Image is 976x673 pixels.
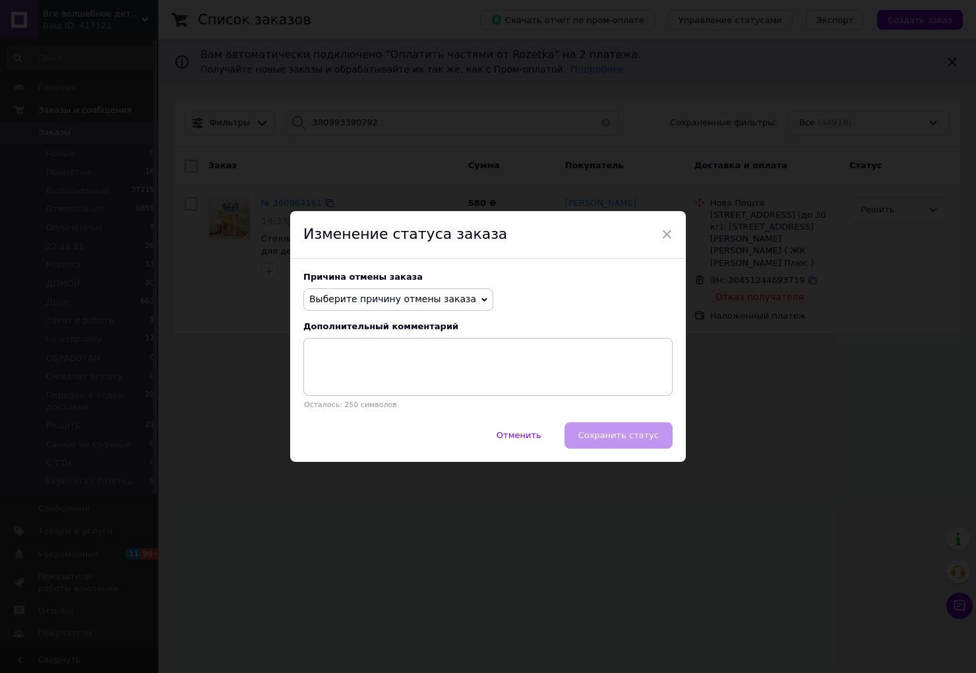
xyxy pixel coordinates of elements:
span: × [661,223,673,245]
div: Причина отмены заказа [303,272,673,282]
button: Отменить [483,422,555,449]
span: Отменить [497,430,541,440]
div: Изменение статуса заказа [290,211,686,259]
span: Выберите причину отмены заказа [309,294,476,304]
p: Осталось: 250 символов [303,401,673,409]
div: Дополнительный комментарий [303,321,673,331]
